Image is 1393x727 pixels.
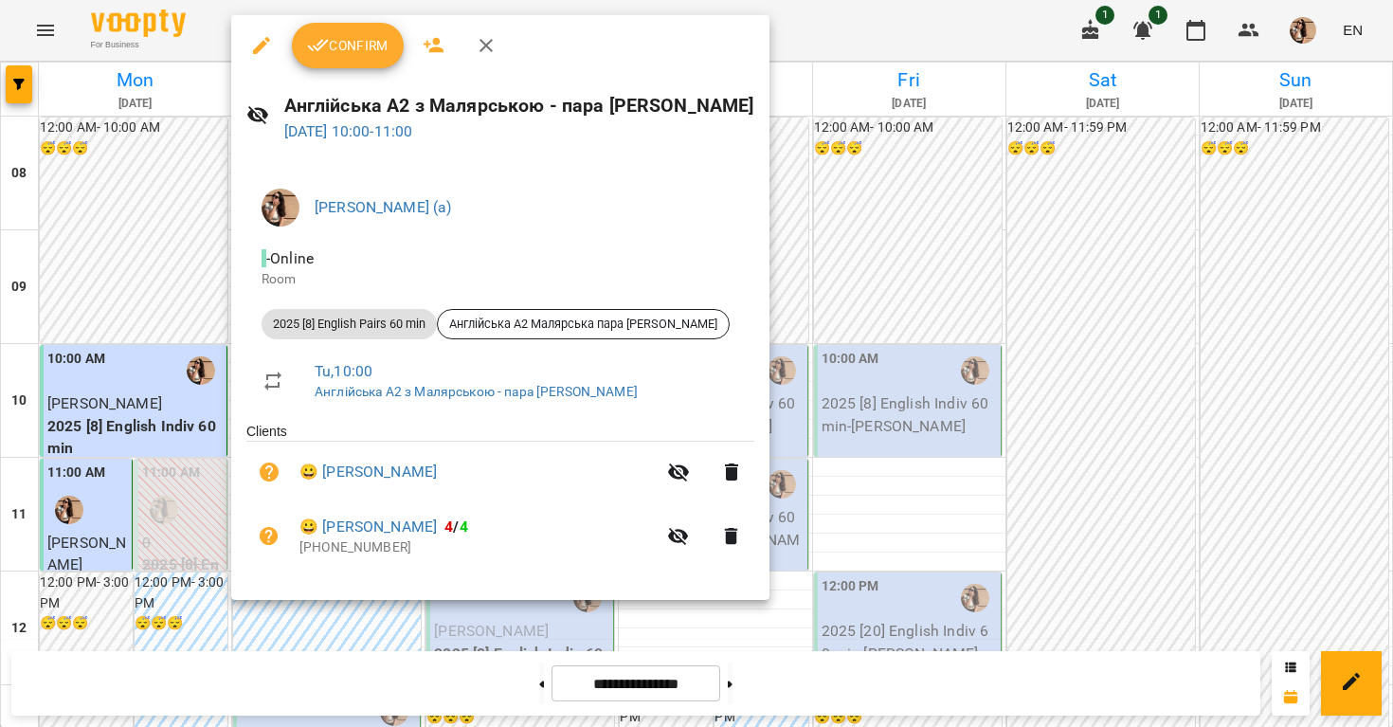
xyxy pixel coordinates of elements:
a: Англійська А2 з Малярською - пара [PERSON_NAME] [315,384,638,399]
span: - Online [262,249,317,267]
a: 😀 [PERSON_NAME] [299,516,437,538]
a: Tu , 10:00 [315,362,372,380]
span: 4 [460,518,468,536]
a: 😀 [PERSON_NAME] [299,461,437,483]
span: Англійська А2 Малярська пара [PERSON_NAME] [438,316,729,333]
span: 2025 [8] English Pairs 60 min [262,316,437,333]
button: Unpaid. Bill the attendance? [246,514,292,559]
span: Confirm [307,34,389,57]
img: da26dbd3cedc0bbfae66c9bd16ef366e.jpeg [262,189,299,227]
a: [PERSON_NAME] (а) [315,198,452,216]
button: Confirm [292,23,404,68]
h6: Англійська А2 з Малярською - пара [PERSON_NAME] [284,91,754,120]
a: [DATE] 10:00-11:00 [284,122,413,140]
b: / [444,518,467,536]
button: Unpaid. Bill the attendance? [246,449,292,495]
p: Room [262,270,739,289]
span: 4 [444,518,453,536]
ul: Clients [246,422,754,577]
div: Англійська А2 Малярська пара [PERSON_NAME] [437,309,730,339]
p: [PHONE_NUMBER] [299,538,656,557]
